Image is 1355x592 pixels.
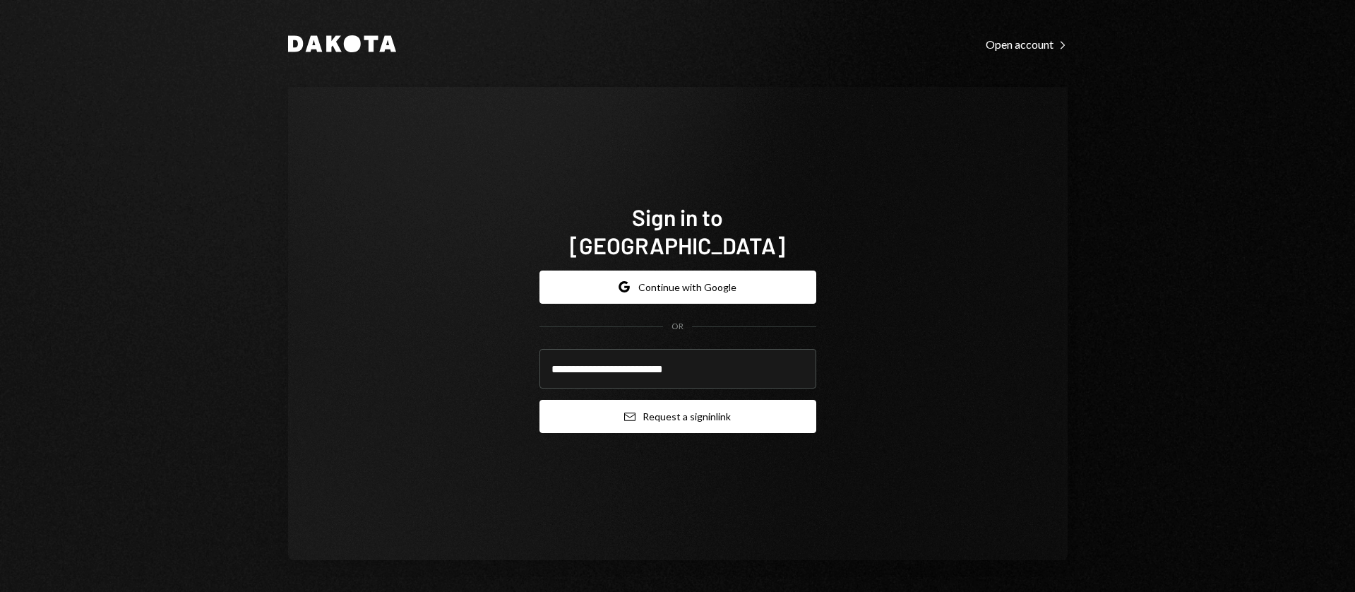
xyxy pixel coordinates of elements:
[539,271,816,304] button: Continue with Google
[539,400,816,433] button: Request a signinlink
[671,321,684,333] div: OR
[986,36,1068,52] a: Open account
[986,37,1068,52] div: Open account
[539,203,816,259] h1: Sign in to [GEOGRAPHIC_DATA]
